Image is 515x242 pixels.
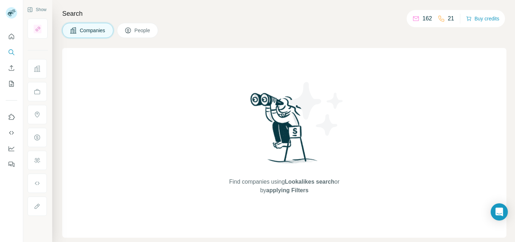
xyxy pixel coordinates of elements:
span: Lookalikes search [285,179,334,185]
button: Feedback [6,158,17,171]
span: Companies [80,27,106,34]
p: 21 [448,14,454,23]
button: Search [6,46,17,59]
button: Show [22,4,51,15]
span: People [134,27,151,34]
button: Use Surfe on LinkedIn [6,111,17,124]
button: Use Surfe API [6,126,17,139]
img: Surfe Illustration - Woman searching with binoculars [247,91,322,171]
img: Surfe Illustration - Stars [284,77,349,141]
span: Find companies using or by [227,178,342,195]
button: Quick start [6,30,17,43]
h4: Search [62,9,506,19]
div: Open Intercom Messenger [491,203,508,221]
button: Buy credits [466,14,499,24]
button: Dashboard [6,142,17,155]
button: My lists [6,77,17,90]
span: applying Filters [266,187,308,193]
button: Enrich CSV [6,62,17,74]
p: 162 [422,14,432,23]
